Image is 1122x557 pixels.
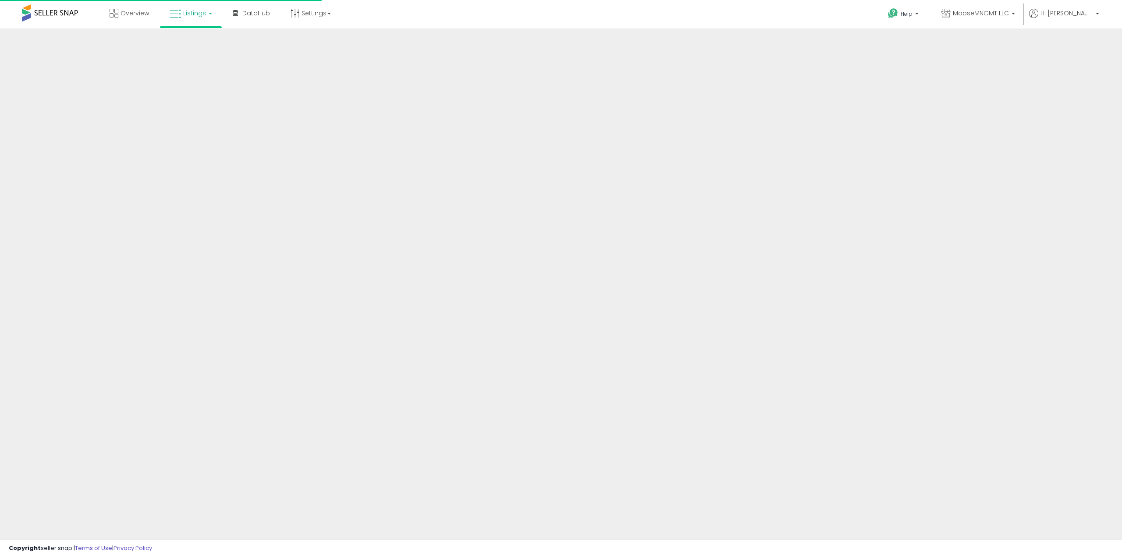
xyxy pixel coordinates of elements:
a: Help [881,1,927,28]
span: Hi [PERSON_NAME] [1040,9,1093,18]
span: DataHub [242,9,270,18]
span: Help [901,10,913,18]
span: Listings [183,9,206,18]
i: Get Help [888,8,898,19]
span: MooseMNGMT LLC [953,9,1009,18]
a: Hi [PERSON_NAME] [1029,9,1099,28]
span: Overview [121,9,149,18]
